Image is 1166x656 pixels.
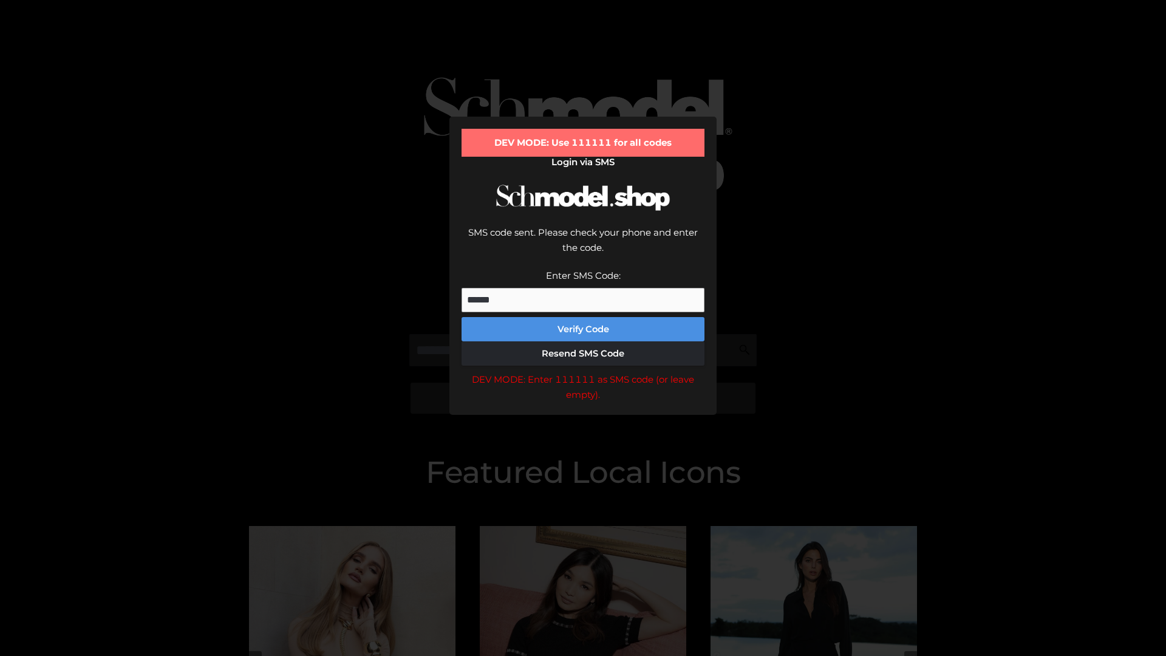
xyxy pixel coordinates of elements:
button: Verify Code [462,317,704,341]
div: DEV MODE: Enter 111111 as SMS code (or leave empty). [462,372,704,403]
h2: Login via SMS [462,157,704,168]
img: Schmodel Logo [492,174,674,222]
div: SMS code sent. Please check your phone and enter the code. [462,225,704,268]
label: Enter SMS Code: [546,270,621,281]
div: DEV MODE: Use 111111 for all codes [462,129,704,157]
button: Resend SMS Code [462,341,704,366]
